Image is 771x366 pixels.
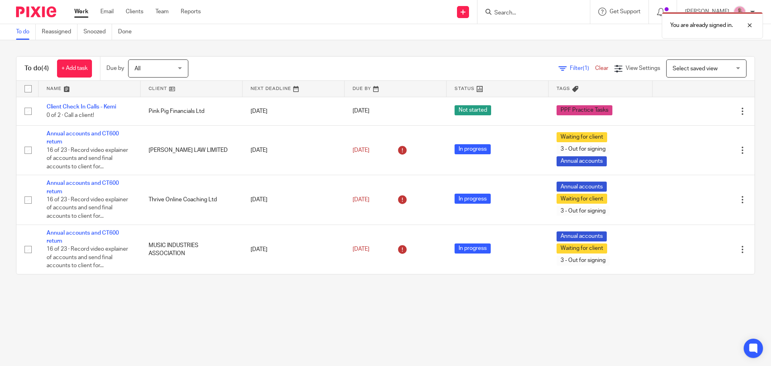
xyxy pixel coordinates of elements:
[583,65,589,71] span: (1)
[47,104,116,110] a: Client Check In Calls - Kemi
[47,197,128,219] span: 16 of 23 · Record video explainer of accounts and send final accounts to client for...
[243,125,345,175] td: [DATE]
[16,24,36,40] a: To do
[570,65,595,71] span: Filter
[100,8,114,16] a: Email
[41,65,49,72] span: (4)
[141,175,243,225] td: Thrive Online Coaching Ltd
[673,66,718,72] span: Select saved view
[353,108,369,114] span: [DATE]
[670,21,733,29] p: You are already signed in.
[455,194,491,204] span: In progress
[353,247,369,252] span: [DATE]
[141,125,243,175] td: [PERSON_NAME] LAW LIMITED
[557,206,610,216] span: 3 - Out for signing
[626,65,660,71] span: View Settings
[126,8,143,16] a: Clients
[84,24,112,40] a: Snoozed
[243,97,345,125] td: [DATE]
[74,8,88,16] a: Work
[57,59,92,78] a: + Add task
[141,97,243,125] td: Pink Pig Financials Ltd
[557,105,612,115] span: PPF Practice Tasks
[155,8,169,16] a: Team
[557,231,607,241] span: Annual accounts
[118,24,138,40] a: Done
[455,105,491,115] span: Not started
[16,6,56,17] img: Pixie
[557,256,610,266] span: 3 - Out for signing
[47,147,128,170] span: 16 of 23 · Record video explainer of accounts and send final accounts to client for...
[557,182,607,192] span: Annual accounts
[595,65,608,71] a: Clear
[557,156,607,166] span: Annual accounts
[557,86,570,91] span: Tags
[47,112,94,118] span: 0 of 2 · Call a client!
[557,132,607,142] span: Waiting for client
[42,24,78,40] a: Reassigned
[47,230,119,244] a: Annual accounts and CT600 return
[24,64,49,73] h1: To do
[455,243,491,254] span: In progress
[135,66,141,72] span: All
[557,194,607,204] span: Waiting for client
[353,147,369,153] span: [DATE]
[47,131,119,145] a: Annual accounts and CT600 return
[181,8,201,16] a: Reports
[353,197,369,202] span: [DATE]
[455,144,491,154] span: In progress
[243,225,345,274] td: [DATE]
[47,180,119,194] a: Annual accounts and CT600 return
[47,247,128,269] span: 16 of 23 · Record video explainer of accounts and send final accounts to client for...
[141,225,243,274] td: MUSIC INDUSTRIES ASSOCIATION
[106,64,124,72] p: Due by
[243,175,345,225] td: [DATE]
[733,6,746,18] img: Bio%20-%20Kemi%20.png
[557,144,610,154] span: 3 - Out for signing
[557,243,607,254] span: Waiting for client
